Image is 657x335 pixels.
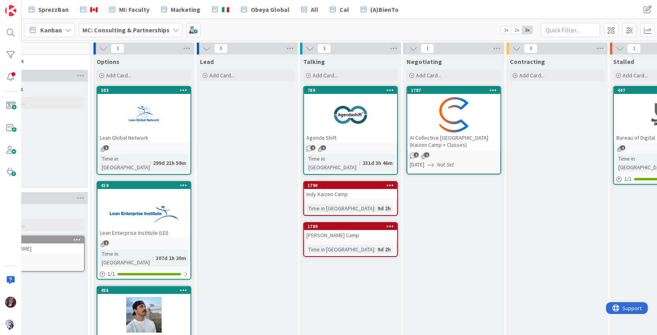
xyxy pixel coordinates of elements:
[207,2,234,17] a: 🇮🇹
[97,58,119,66] span: Options
[171,5,200,14] span: Marketing
[437,161,454,168] i: Not Set
[97,133,190,143] div: Lean Global Network
[306,204,374,213] div: Time in [GEOGRAPHIC_DATA]
[308,88,397,93] div: 789
[304,223,397,240] div: 1789[PERSON_NAME] Camp
[97,228,190,238] div: Lean Enterprise Institute (LEI)
[304,189,397,199] div: Indy Kaizen Camp
[407,58,442,66] span: Negotiating
[200,58,214,66] span: Lead
[5,319,16,330] img: avatar
[524,44,538,53] span: 0
[303,86,398,175] a: 789Agenda ShiftTime in [GEOGRAPHIC_DATA]:231d 3h 46m
[304,182,397,199] div: 1790Indy Kaizen Camp
[541,23,600,37] input: Quick Filter...
[501,26,511,34] span: 1x
[97,87,190,94] div: 593
[356,2,403,17] a: (A)BienTo
[424,152,429,157] span: 1
[304,223,397,230] div: 1789
[251,5,289,14] span: Obeya Global
[97,87,190,143] div: 593Lean Global Network
[101,88,190,93] div: 593
[100,249,153,267] div: Time in [GEOGRAPHIC_DATA]
[17,1,36,11] span: Support
[38,5,69,14] span: SprezzBan
[222,5,230,14] span: 🇮🇹
[24,2,73,17] a: SprezzBan
[101,183,190,188] div: 410
[375,204,393,213] div: 9d 2h
[410,161,424,169] span: [DATE]
[209,72,235,79] span: Add Card...
[407,87,500,150] div: 1787AI Collective [GEOGRAPHIC_DATA] (Kaizen Camp + Classes)
[101,288,190,293] div: 455
[303,222,398,257] a: 1789[PERSON_NAME] CampTime in [GEOGRAPHIC_DATA]:9d 2h
[214,44,228,53] span: 0
[106,72,131,79] span: Add Card...
[105,2,154,17] a: MI: Faculty
[40,25,62,35] span: Kanban
[237,2,294,17] a: Obeya Global
[104,145,109,150] span: 1
[359,159,360,167] span: :
[306,245,374,254] div: Time in [GEOGRAPHIC_DATA]
[374,245,375,254] span: :
[297,2,323,17] a: All
[370,5,399,14] span: (A)BienTo
[151,159,188,167] div: 299d 21h 59m
[97,181,191,280] a: 410Lean Enterprise Institute (LEI)Time in [GEOGRAPHIC_DATA]:307d 1h 20m1/1
[304,230,397,240] div: [PERSON_NAME] Camp
[303,181,398,216] a: 1790Indy Kaizen CampTime in [GEOGRAPHIC_DATA]:9d 2h
[304,87,397,94] div: 789
[306,154,359,172] div: Time in [GEOGRAPHIC_DATA]
[310,145,315,150] span: 1
[317,44,331,53] span: 3
[321,145,326,150] span: 1
[511,26,522,34] span: 2x
[407,133,500,150] div: AI Collective [GEOGRAPHIC_DATA] (Kaizen Camp + Classes)
[627,44,641,53] span: 1
[340,5,349,14] span: Cal
[119,5,149,14] span: MI: Faculty
[76,2,103,17] a: 🇨🇦
[97,182,190,189] div: 410
[313,72,338,79] span: Add Card...
[5,297,16,308] img: TD
[308,183,397,188] div: 1790
[519,72,545,79] span: Add Card...
[97,182,190,238] div: 410Lean Enterprise Institute (LEI)
[375,245,393,254] div: 9d 2h
[522,26,533,34] span: 3x
[360,159,395,167] div: 231d 3h 46m
[308,224,397,229] div: 1789
[624,175,632,183] span: 1 / 1
[414,152,419,157] span: 1
[157,2,205,17] a: Marketing
[97,287,190,294] div: 455
[311,5,318,14] span: All
[104,240,109,245] span: 1
[303,58,325,66] span: Talking
[407,87,500,94] div: 1787
[108,270,115,278] span: 1 / 1
[325,2,354,17] a: Cal
[421,44,434,53] span: 1
[407,86,501,174] a: 1787AI Collective [GEOGRAPHIC_DATA] (Kaizen Camp + Classes)[DATE]Not Set
[97,269,190,279] div: 1/1
[374,204,375,213] span: :
[90,5,98,14] span: 🇨🇦
[111,44,124,53] span: 3
[623,72,648,79] span: Add Card...
[150,159,151,167] span: :
[304,87,397,143] div: 789Agenda Shift
[82,26,170,34] b: MC: Consulting & Partnerships
[620,145,625,150] span: 1
[411,88,500,93] div: 1787
[510,58,545,66] span: Contracting
[613,58,634,66] span: Stalled
[304,182,397,189] div: 1790
[97,86,191,175] a: 593Lean Global NetworkTime in [GEOGRAPHIC_DATA]:299d 21h 59m
[416,72,441,79] span: Add Card...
